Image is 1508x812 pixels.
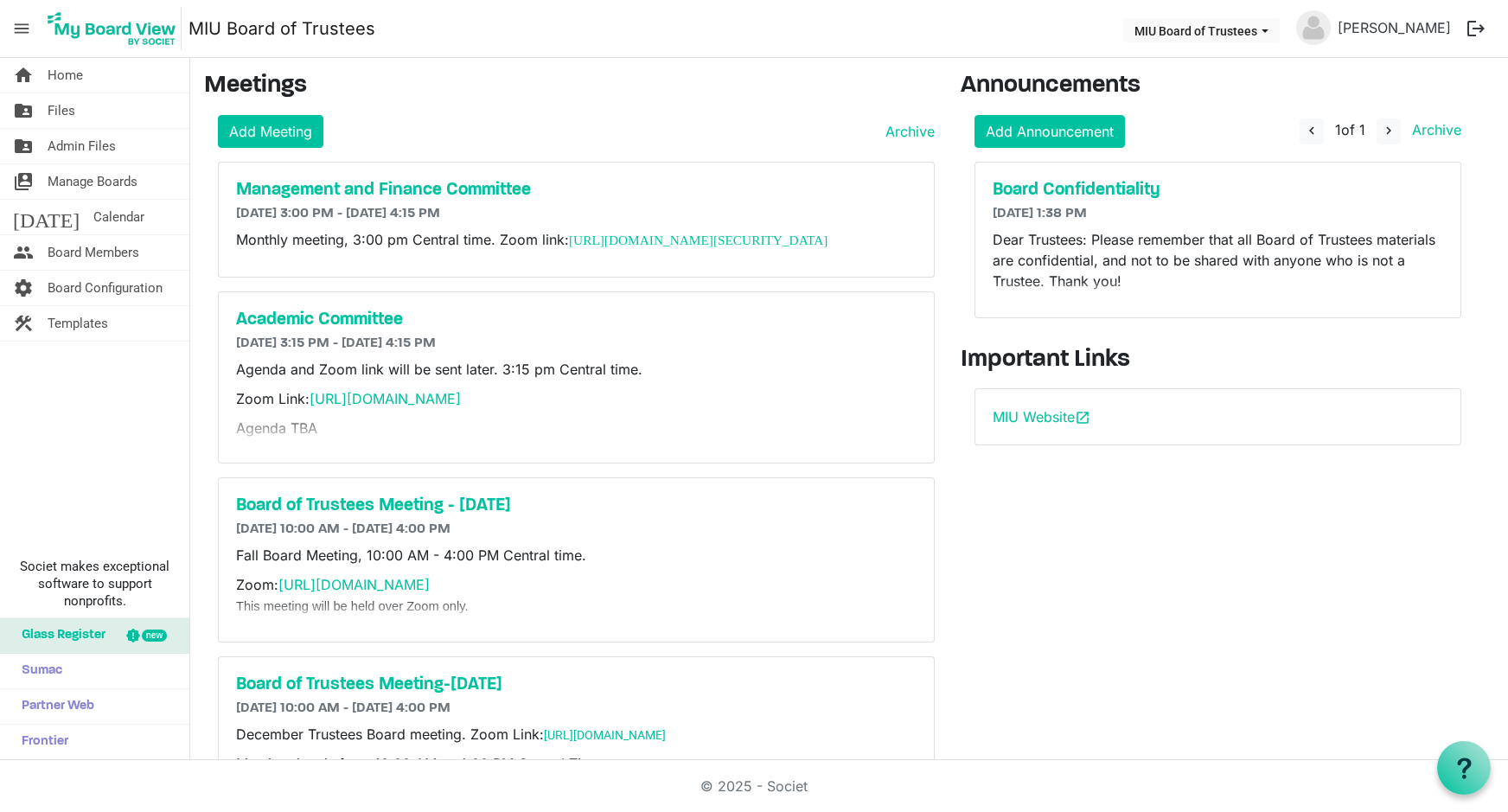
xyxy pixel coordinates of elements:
[13,93,34,128] span: folder_shared
[236,336,917,352] h6: [DATE] 3:15 PM - [DATE] 4:15 PM
[1381,123,1396,138] span: navigate_next
[13,129,34,163] span: folder_shared
[236,574,917,616] p: Zoom:
[1296,10,1331,45] img: no-profile-picture.svg
[236,180,917,201] a: Management and Finance Committee
[13,200,80,234] span: [DATE]
[310,390,461,407] a: [URL][DOMAIN_NAME]
[236,724,917,745] p: December Trustees Board meeting. Zoom Link:
[218,115,323,148] a: Add Meeting
[236,419,317,437] span: Agenda TBA
[13,306,34,341] span: construction
[42,7,188,50] a: My Board View Logo
[236,359,917,380] p: Agenda and Zoom link will be sent later. 3:15 pm Central time.
[48,164,137,199] span: Manage Boards
[204,72,935,101] h3: Meetings
[1377,118,1401,144] button: navigate_next
[13,689,94,724] span: Partner Web
[236,599,469,613] span: This meeting will be held over Zoom only.
[42,7,182,50] img: My Board View Logo
[8,558,182,610] span: Societ makes exceptional software to support nonprofits.
[1335,121,1365,138] span: of 1
[1335,121,1341,138] span: 1
[569,233,827,247] a: [URL][DOMAIN_NAME][SECURITY_DATA]
[48,129,116,163] span: Admin Files
[48,235,139,270] span: Board Members
[236,390,461,407] span: Zoom Link:
[13,235,34,270] span: people
[993,229,1443,291] p: Dear Trustees: Please remember that all Board of Trustees materials are confidential, and not to ...
[993,207,1087,221] span: [DATE] 1:38 PM
[974,115,1125,148] a: Add Announcement
[13,271,34,305] span: settings
[1123,18,1280,42] button: MIU Board of Trustees dropdownbutton
[48,306,108,341] span: Templates
[1458,10,1494,47] button: logout
[1075,410,1090,425] span: open_in_new
[93,200,144,234] span: Calendar
[236,496,917,516] a: Board of Trustees Meeting - [DATE]
[961,72,1475,101] h3: Announcements
[13,618,105,653] span: Glass Register
[236,206,917,222] h6: [DATE] 3:00 PM - [DATE] 4:15 PM
[13,654,62,688] span: Sumac
[1300,118,1324,144] button: navigate_before
[142,630,167,642] div: new
[188,11,375,46] a: MIU Board of Trustees
[993,408,1090,425] a: MIU Websiteopen_in_new
[700,777,808,795] a: © 2025 - Societ
[544,728,666,742] a: [URL][DOMAIN_NAME]
[236,521,917,538] h6: [DATE] 10:00 AM - [DATE] 4:00 PM
[13,725,68,759] span: Frontier
[236,700,917,717] h6: [DATE] 10:00 AM - [DATE] 4:00 PM
[236,755,601,772] span: Meeting time is from 10:00 AM to 4:00 PM Central Time
[13,164,34,199] span: switch_account
[13,58,34,93] span: home
[236,545,917,566] p: Fall Board Meeting, 10:00 AM - 4:00 PM Central time.
[48,271,163,305] span: Board Configuration
[278,576,430,593] a: [URL][DOMAIN_NAME]
[1304,123,1319,138] span: navigate_before
[879,121,935,142] a: Archive
[236,310,917,330] a: Academic Committee
[1405,121,1461,138] a: Archive
[993,180,1443,201] a: Board Confidentiality
[5,12,38,45] span: menu
[236,675,917,695] a: Board of Trustees Meeting-[DATE]
[48,58,83,93] span: Home
[1331,10,1458,45] a: [PERSON_NAME]
[961,346,1475,375] h3: Important Links
[236,229,917,251] p: Monthly meeting, 3:00 pm Central time. Zoom link:
[48,93,75,128] span: Files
